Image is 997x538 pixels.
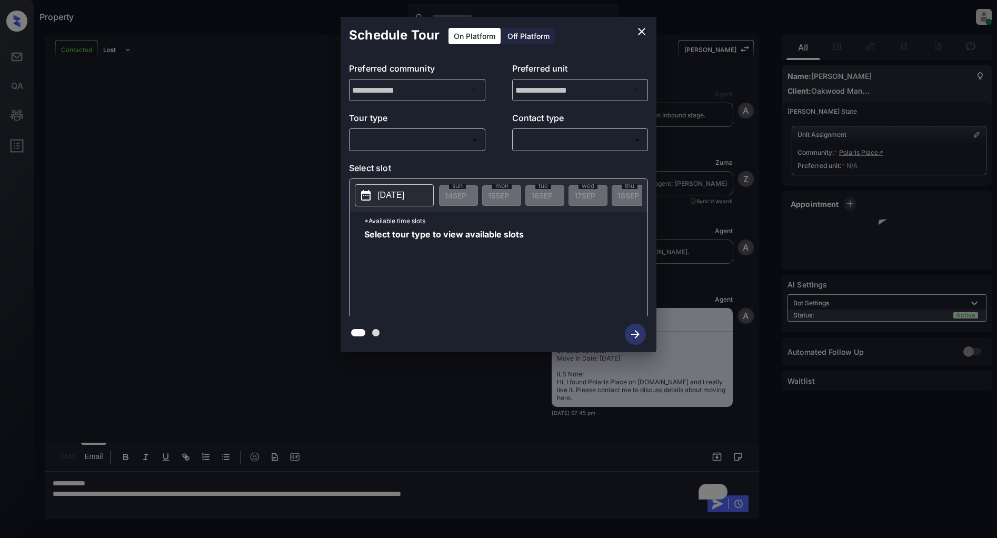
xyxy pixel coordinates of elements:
p: Contact type [512,112,649,128]
button: close [631,21,652,42]
h2: Schedule Tour [341,17,448,54]
p: *Available time slots [364,212,647,230]
p: Preferred community [349,62,485,79]
button: [DATE] [355,184,434,206]
p: Preferred unit [512,62,649,79]
p: Tour type [349,112,485,128]
span: Select tour type to view available slots [364,230,524,314]
div: Off Platform [502,28,555,44]
p: Select slot [349,162,648,178]
p: [DATE] [377,189,404,202]
div: On Platform [448,28,501,44]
